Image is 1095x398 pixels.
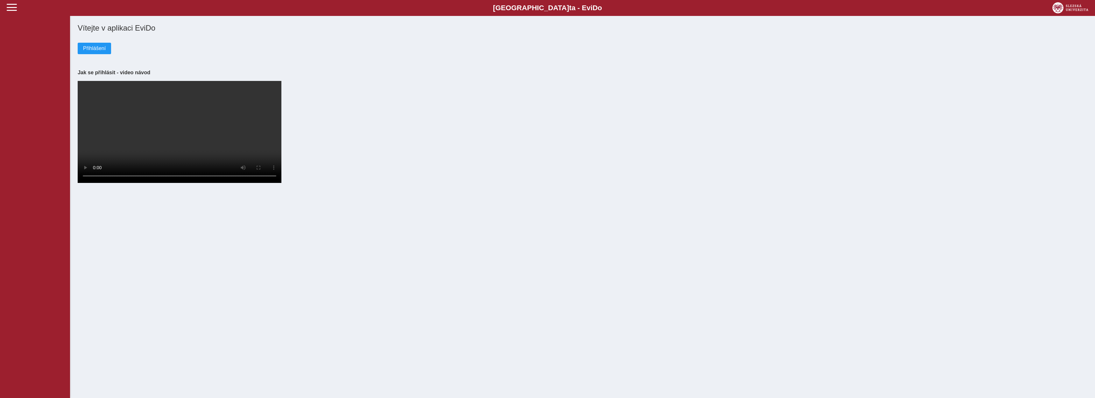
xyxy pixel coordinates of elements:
[19,4,1076,12] b: [GEOGRAPHIC_DATA] a - Evi
[598,4,602,12] span: o
[569,4,571,12] span: t
[592,4,597,12] span: D
[78,24,1087,33] h1: Vítejte v aplikaci EviDo
[1052,2,1088,13] img: logo_web_su.png
[78,81,281,183] video: Your browser does not support the video tag.
[83,46,106,51] span: Přihlášení
[78,69,1087,76] h3: Jak se přihlásit - video návod
[78,43,111,54] button: Přihlášení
